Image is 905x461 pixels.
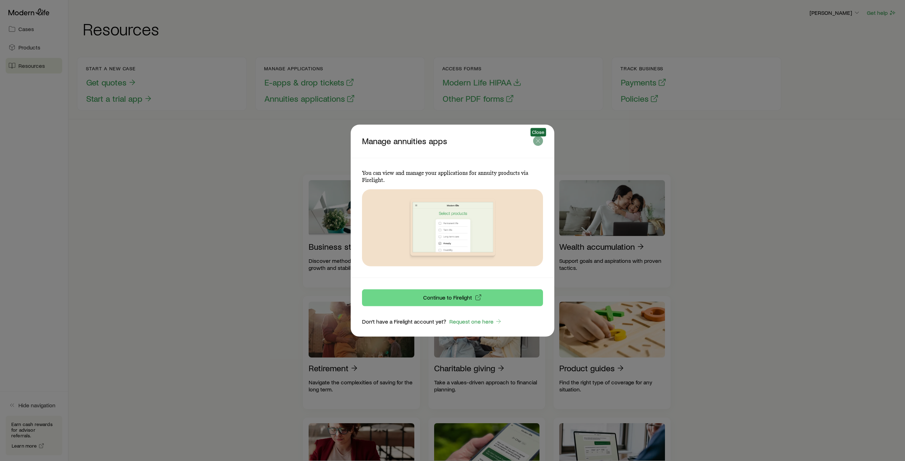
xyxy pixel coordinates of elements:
img: Manage annuities apps signposting [388,189,517,266]
p: You can view and manage your applications for annuity products via Firelight. [362,169,543,183]
button: Continue to Firelight [362,289,543,306]
span: Close [532,129,545,135]
a: Request one here [449,318,502,326]
p: Manage annuities apps [362,136,533,146]
p: Don’t have a Firelight account yet? [362,318,446,325]
p: Continue to Firelight [423,294,472,301]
